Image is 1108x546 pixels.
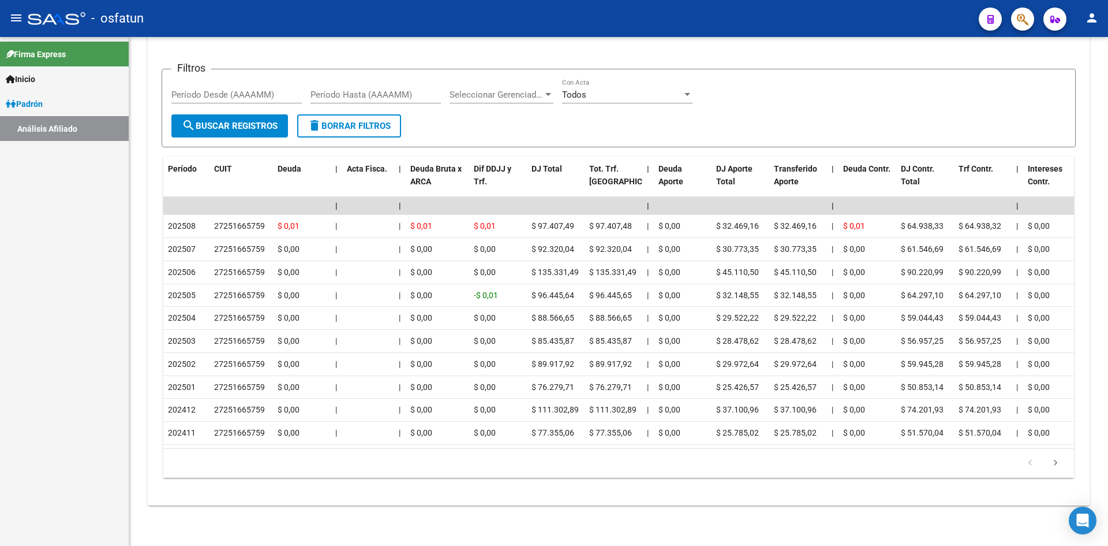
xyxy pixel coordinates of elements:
[214,243,265,256] div: 27251665759
[474,164,511,187] span: Dif DDJJ y Trf.
[589,428,632,437] span: $ 77.355,06
[399,336,400,346] span: |
[171,60,211,76] h3: Filtros
[335,336,337,346] span: |
[658,313,680,322] span: $ 0,00
[901,291,944,300] span: $ 64.297,10
[209,157,273,207] datatable-header-cell: CUIT
[843,268,865,277] span: $ 0,00
[168,268,196,277] span: 202506
[901,313,944,322] span: $ 59.044,43
[901,359,944,369] span: $ 59.945,28
[474,221,496,231] span: $ 0,01
[658,291,680,300] span: $ 0,00
[335,359,337,369] span: |
[308,121,391,131] span: Borrar Filtros
[654,157,712,207] datatable-header-cell: Deuda Aporte
[410,244,432,254] span: $ 0,00
[774,244,817,254] span: $ 30.773,35
[843,291,865,300] span: $ 0,00
[168,359,196,369] span: 202502
[1016,164,1019,173] span: |
[163,157,209,207] datatable-header-cell: Período
[410,221,432,231] span: $ 0,01
[168,244,196,254] span: 202507
[589,244,632,254] span: $ 92.320,04
[168,221,196,231] span: 202508
[394,157,406,207] datatable-header-cell: |
[342,157,394,207] datatable-header-cell: Acta Fisca.
[399,428,400,437] span: |
[406,157,469,207] datatable-header-cell: Deuda Bruta x ARCA
[832,244,833,254] span: |
[832,268,833,277] span: |
[716,313,759,322] span: $ 29.522,22
[474,244,496,254] span: $ 0,00
[1016,268,1018,277] span: |
[769,157,827,207] datatable-header-cell: Transferido Aporte
[1019,457,1041,470] a: go to previous page
[168,405,196,414] span: 202412
[658,405,680,414] span: $ 0,00
[214,289,265,302] div: 27251665759
[168,164,197,173] span: Período
[410,405,432,414] span: $ 0,00
[774,291,817,300] span: $ 32.148,55
[531,221,574,231] span: $ 97.407,49
[1069,507,1096,534] div: Open Intercom Messenger
[278,405,300,414] span: $ 0,00
[843,428,865,437] span: $ 0,00
[1028,359,1050,369] span: $ 0,00
[589,336,632,346] span: $ 85.435,87
[716,382,759,392] span: $ 25.426,57
[959,221,1001,231] span: $ 64.938,32
[774,313,817,322] span: $ 29.522,22
[531,268,579,277] span: $ 135.331,49
[410,428,432,437] span: $ 0,00
[171,114,288,138] button: Buscar Registros
[1028,428,1050,437] span: $ 0,00
[647,405,649,414] span: |
[214,426,265,440] div: 27251665759
[278,291,300,300] span: $ 0,00
[1016,428,1018,437] span: |
[531,244,574,254] span: $ 92.320,04
[410,313,432,322] span: $ 0,00
[716,336,759,346] span: $ 28.478,62
[1016,291,1018,300] span: |
[774,428,817,437] span: $ 25.785,02
[531,164,562,173] span: DJ Total
[658,336,680,346] span: $ 0,00
[1028,405,1050,414] span: $ 0,00
[278,268,300,277] span: $ 0,00
[474,405,496,414] span: $ 0,00
[335,291,337,300] span: |
[399,164,401,173] span: |
[335,201,338,210] span: |
[832,382,833,392] span: |
[182,121,278,131] span: Buscar Registros
[658,164,683,187] span: Deuda Aporte
[278,359,300,369] span: $ 0,00
[716,291,759,300] span: $ 32.148,55
[658,244,680,254] span: $ 0,00
[832,313,833,322] span: |
[531,382,574,392] span: $ 76.279,71
[647,428,649,437] span: |
[278,313,300,322] span: $ 0,00
[959,405,1001,414] span: $ 74.201,93
[399,382,400,392] span: |
[1016,221,1018,231] span: |
[168,382,196,392] span: 202501
[1028,291,1050,300] span: $ 0,00
[716,268,759,277] span: $ 45.110,50
[335,244,337,254] span: |
[1028,221,1050,231] span: $ 0,00
[647,336,649,346] span: |
[647,164,649,173] span: |
[347,164,387,173] span: Acta Fisca.
[531,336,574,346] span: $ 85.435,87
[832,405,833,414] span: |
[308,118,321,132] mat-icon: delete
[839,157,896,207] datatable-header-cell: Deuda Contr.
